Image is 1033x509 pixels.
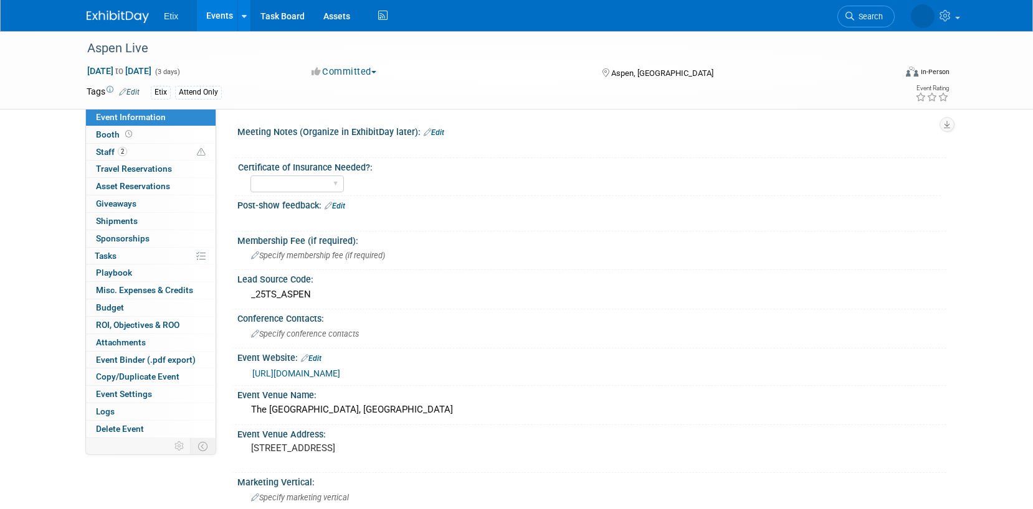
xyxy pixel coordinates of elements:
a: ROI, Objectives & ROO [86,317,216,334]
div: Event Venue Name: [237,386,946,401]
span: Aspen, [GEOGRAPHIC_DATA] [611,68,713,78]
a: Copy/Duplicate Event [86,368,216,385]
div: Etix [151,86,171,99]
span: Copy/Duplicate Event [96,371,179,381]
a: Event Binder (.pdf export) [86,352,216,368]
span: Shipments [96,216,138,226]
a: Travel Reservations [86,161,216,177]
a: [URL][DOMAIN_NAME] [252,368,340,378]
a: Attachments [86,334,216,351]
span: 2 [118,147,127,156]
span: Giveaways [96,198,136,208]
img: ExhibitDay [87,11,149,23]
span: Specify membership fee (if required) [251,251,385,260]
span: to [113,66,125,76]
a: Delete Event [86,421,216,437]
img: Format-Inperson.png [906,67,918,77]
a: Misc. Expenses & Credits [86,282,216,299]
span: Event Settings [96,389,152,399]
span: Search [854,12,883,21]
td: Tags [87,85,140,100]
div: In-Person [920,67,950,77]
a: Event Information [86,109,216,126]
div: Conference Contacts: [237,309,946,325]
span: Tasks [95,251,117,261]
a: Logs [86,403,216,420]
span: [DATE] [DATE] [87,65,152,77]
a: Giveaways [86,195,216,212]
div: Event Website: [237,348,946,365]
a: Budget [86,299,216,316]
a: Sponsorships [86,230,216,247]
span: Misc. Expenses & Credits [96,285,193,295]
span: Asset Reservations [96,181,170,191]
div: Lead Source Code: [237,270,946,286]
div: The [GEOGRAPHIC_DATA], [GEOGRAPHIC_DATA] [247,400,937,419]
span: Specify conference contacts [251,329,359,339]
div: Meeting Notes (Organize in ExhibitDay later): [237,123,946,139]
div: Event Rating [915,85,949,91]
a: Edit [424,128,444,137]
span: Event Information [96,112,166,122]
a: Edit [325,202,345,210]
div: Post-show feedback: [237,196,946,212]
a: Tasks [86,248,216,264]
span: Travel Reservations [96,164,172,174]
a: Asset Reservations [86,178,216,195]
span: Budget [96,302,124,312]
span: Event Binder (.pdf export) [96,355,196,365]
a: Edit [301,354,321,363]
span: Booth [96,129,135,139]
div: Membership Fee (if required): [237,231,946,247]
div: Event Format [821,65,950,83]
a: Staff2 [86,144,216,161]
div: Aspen Live [83,37,876,60]
span: Logs [96,406,115,416]
span: Attachments [96,337,146,347]
a: Playbook [86,264,216,281]
span: Sponsorships [96,233,150,243]
span: (3 days) [154,68,180,76]
pre: [STREET_ADDRESS] [251,442,519,454]
a: Event Settings [86,386,216,403]
span: Playbook [96,268,132,278]
a: Edit [119,88,140,96]
a: Search [837,6,895,27]
span: Booth not reserved yet [123,129,135,139]
img: Paige Redden [911,4,935,28]
span: ROI, Objectives & ROO [96,320,179,330]
span: Staff [96,147,127,157]
div: Event Venue Address: [237,425,946,441]
div: Attend Only [175,86,222,99]
span: Potential Scheduling Conflict -- at least one attendee is tagged in another overlapping event. [197,147,206,158]
a: Shipments [86,213,216,230]
button: Committed [307,65,381,78]
div: Marketing Vertical: [237,473,946,488]
span: Etix [164,11,178,21]
div: Certificate of Insurance Needed?: [238,158,941,174]
span: Specify marketing vertical [251,493,349,502]
td: Personalize Event Tab Strip [169,438,191,454]
span: Delete Event [96,424,144,434]
div: _25TS_ASPEN [247,285,937,304]
a: Booth [86,126,216,143]
td: Toggle Event Tabs [191,438,216,454]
